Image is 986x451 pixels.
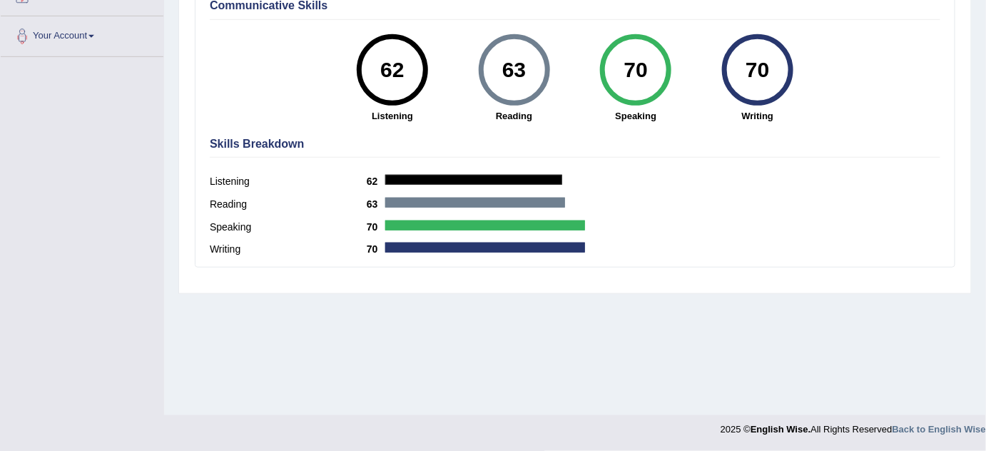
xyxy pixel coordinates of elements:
div: 63 [488,40,540,100]
strong: Reading [460,109,568,123]
h4: Skills Breakdown [210,138,940,151]
label: Reading [210,197,367,212]
a: Back to English Wise [893,424,986,435]
label: Writing [210,242,367,257]
strong: Speaking [582,109,690,123]
b: 70 [367,243,385,255]
a: Your Account [1,16,163,52]
b: 63 [367,198,385,210]
div: 62 [366,40,418,100]
b: 62 [367,176,385,187]
strong: Listening [339,109,447,123]
strong: English Wise. [751,424,810,435]
div: 70 [731,40,783,100]
strong: Writing [704,109,812,123]
b: 70 [367,221,385,233]
label: Listening [210,174,367,189]
div: 2025 © All Rights Reserved [721,415,986,436]
div: 70 [610,40,662,100]
label: Speaking [210,220,367,235]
